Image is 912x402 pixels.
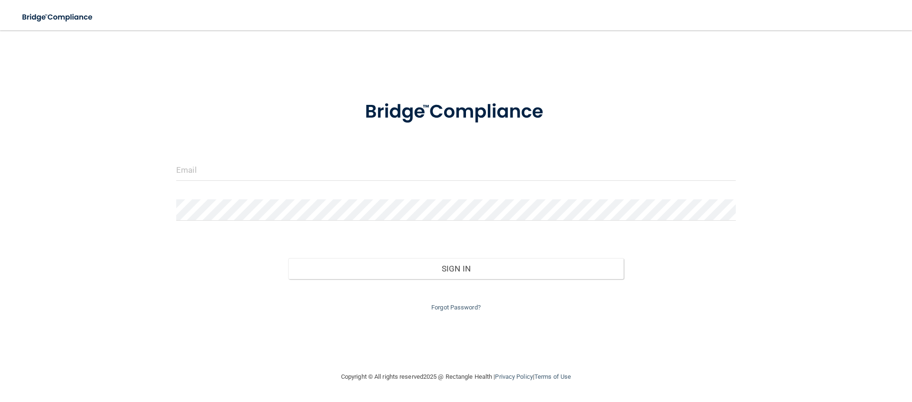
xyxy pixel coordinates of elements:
[431,304,481,311] a: Forgot Password?
[176,159,736,181] input: Email
[283,362,629,392] div: Copyright © All rights reserved 2025 @ Rectangle Health | |
[288,258,624,279] button: Sign In
[534,373,571,380] a: Terms of Use
[345,87,567,137] img: bridge_compliance_login_screen.278c3ca4.svg
[495,373,532,380] a: Privacy Policy
[14,8,102,27] img: bridge_compliance_login_screen.278c3ca4.svg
